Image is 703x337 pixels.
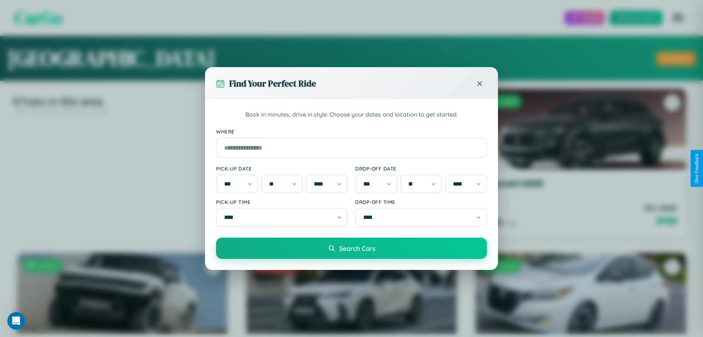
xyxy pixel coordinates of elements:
[216,110,487,120] p: Book in minutes, drive in style. Choose your dates and location to get started.
[216,128,487,135] label: Where
[229,77,316,89] h3: Find Your Perfect Ride
[355,199,487,205] label: Drop-off Time
[216,199,348,205] label: Pick-up Time
[339,244,375,252] span: Search Cars
[216,238,487,259] button: Search Cars
[355,165,487,172] label: Drop-off Date
[216,165,348,172] label: Pick-up Date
